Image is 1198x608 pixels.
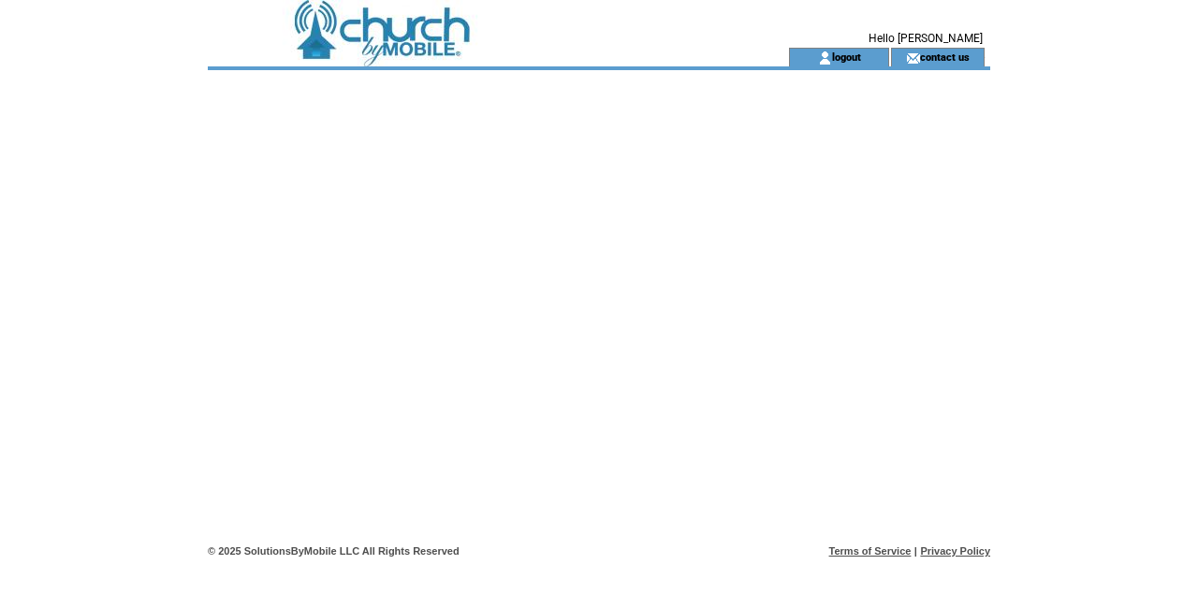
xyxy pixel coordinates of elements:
[920,545,990,557] a: Privacy Policy
[829,545,912,557] a: Terms of Service
[914,545,917,557] span: |
[832,51,861,63] a: logout
[920,51,970,63] a: contact us
[208,545,460,557] span: © 2025 SolutionsByMobile LLC All Rights Reserved
[818,51,832,65] img: account_icon.gif
[869,32,983,45] span: Hello [PERSON_NAME]
[906,51,920,65] img: contact_us_icon.gif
